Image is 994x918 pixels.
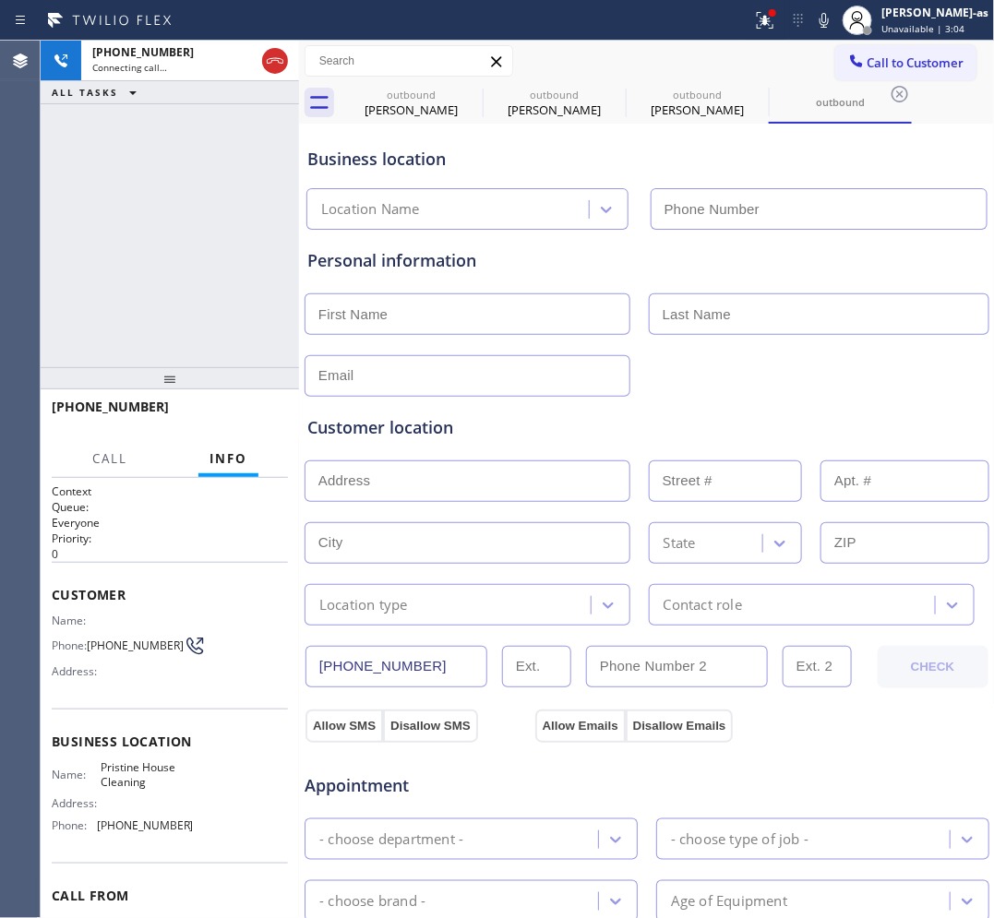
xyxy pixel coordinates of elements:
[52,483,288,499] h1: Context
[671,829,808,850] div: - choose type of job -
[307,147,987,172] div: Business location
[881,5,988,20] div: [PERSON_NAME]-as
[92,61,167,74] span: Connecting call…
[52,531,288,546] h2: Priority:
[101,760,193,789] span: Pristine House Cleaning
[341,82,481,124] div: Ruben Vaisman
[628,82,767,124] div: Ruben Vaisman
[341,101,481,118] div: [PERSON_NAME]
[626,709,734,743] button: Disallow Emails
[81,441,138,477] button: Call
[52,664,101,678] span: Address:
[319,829,463,850] div: - choose department -
[52,796,101,810] span: Address:
[87,638,184,652] span: [PHONE_NUMBER]
[651,188,988,230] input: Phone Number
[628,101,767,118] div: [PERSON_NAME]
[52,818,97,832] span: Phone:
[52,638,87,652] span: Phone:
[502,646,571,687] input: Ext.
[811,7,837,33] button: Mute
[820,460,988,502] input: Apt. #
[97,818,194,832] span: [PHONE_NUMBER]
[771,95,910,109] div: outbound
[52,768,101,781] span: Name:
[535,709,626,743] button: Allow Emails
[92,450,127,467] span: Call
[41,81,155,103] button: ALL TASKS
[52,499,288,515] h2: Queue:
[52,733,288,750] span: Business location
[52,614,101,627] span: Name:
[305,646,487,687] input: Phone Number
[485,88,624,101] div: outbound
[485,101,624,118] div: [PERSON_NAME]
[649,293,989,335] input: Last Name
[52,546,288,562] p: 0
[628,88,767,101] div: outbound
[305,460,630,502] input: Address
[835,45,976,80] button: Call to Customer
[92,44,194,60] span: [PHONE_NUMBER]
[52,887,288,904] span: Call From
[664,594,742,615] div: Contact role
[321,199,420,221] div: Location Name
[649,460,802,502] input: Street #
[210,450,247,467] span: Info
[305,355,630,397] input: Email
[783,646,852,687] input: Ext. 2
[664,532,696,554] div: State
[319,594,408,615] div: Location type
[52,515,288,531] p: Everyone
[52,86,118,99] span: ALL TASKS
[671,890,787,912] div: Age of Equipment
[305,46,512,76] input: Search
[383,709,478,743] button: Disallow SMS
[307,415,987,440] div: Customer location
[341,88,481,101] div: outbound
[305,522,630,564] input: City
[198,441,258,477] button: Info
[52,586,288,603] span: Customer
[881,22,964,35] span: Unavailable | 3:04
[305,773,531,798] span: Appointment
[878,646,988,688] button: CHECK
[305,293,630,335] input: First Name
[307,248,987,273] div: Personal information
[485,82,624,124] div: Ruben Vaisman
[586,646,768,687] input: Phone Number 2
[305,709,383,743] button: Allow SMS
[868,54,964,71] span: Call to Customer
[319,890,425,912] div: - choose brand -
[820,522,988,564] input: ZIP
[52,398,169,415] span: [PHONE_NUMBER]
[262,48,288,74] button: Hang up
